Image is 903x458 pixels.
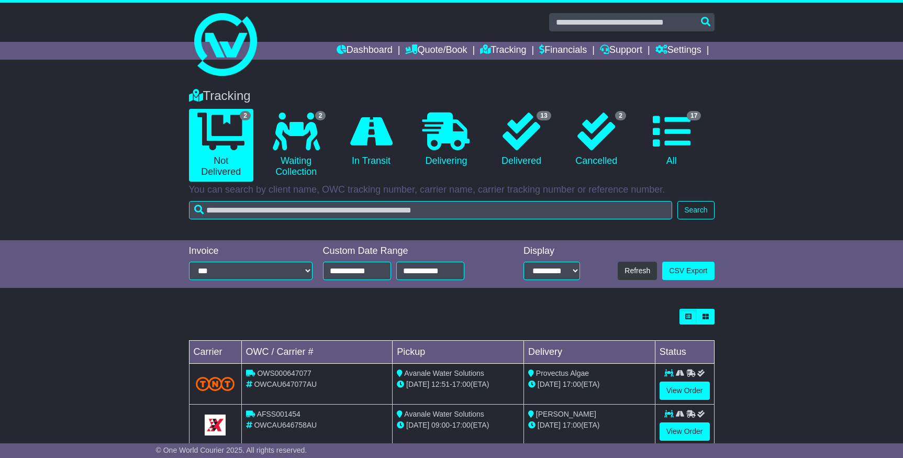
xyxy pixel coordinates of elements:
[655,341,714,364] td: Status
[240,111,251,120] span: 2
[523,341,655,364] td: Delivery
[528,379,651,390] div: (ETA)
[189,341,241,364] td: Carrier
[539,42,587,60] a: Financials
[639,109,704,171] a: 17 All
[205,415,226,435] img: GetCarrierServiceLogo
[404,369,484,377] span: Avanale Water Solutions
[523,245,580,257] div: Display
[662,262,714,280] a: CSV Export
[655,42,701,60] a: Settings
[687,111,701,120] span: 17
[406,421,429,429] span: [DATE]
[323,245,491,257] div: Custom Date Range
[431,380,450,388] span: 12:51
[489,109,553,171] a: 13 Delivered
[196,377,235,391] img: TNT_Domestic.png
[189,109,253,182] a: 2 Not Delivered
[660,422,710,441] a: View Order
[241,341,393,364] td: OWC / Carrier #
[414,109,478,171] a: Delivering
[406,380,429,388] span: [DATE]
[564,109,629,171] a: 2 Cancelled
[528,420,651,431] div: (ETA)
[660,382,710,400] a: View Order
[156,446,307,454] span: © One World Courier 2025. All rights reserved.
[337,42,393,60] a: Dashboard
[393,341,524,364] td: Pickup
[431,421,450,429] span: 09:00
[600,42,642,60] a: Support
[405,42,467,60] a: Quote/Book
[397,379,519,390] div: - (ETA)
[264,109,328,182] a: 2 Waiting Collection
[452,421,471,429] span: 17:00
[536,410,596,418] span: [PERSON_NAME]
[189,245,313,257] div: Invoice
[189,184,715,196] p: You can search by client name, OWC tracking number, carrier name, carrier tracking number or refe...
[257,410,300,418] span: AFSS001454
[537,111,551,120] span: 13
[254,421,317,429] span: OWCAU646758AU
[538,421,561,429] span: [DATE]
[677,201,714,219] button: Search
[452,380,471,388] span: 17:00
[480,42,526,60] a: Tracking
[254,380,317,388] span: OWCAU647077AU
[618,262,657,280] button: Refresh
[563,380,581,388] span: 17:00
[184,88,720,104] div: Tracking
[404,410,484,418] span: Avanale Water Solutions
[615,111,626,120] span: 2
[339,109,403,171] a: In Transit
[257,369,311,377] span: OWS000647077
[563,421,581,429] span: 17:00
[538,380,561,388] span: [DATE]
[315,111,326,120] span: 2
[397,420,519,431] div: - (ETA)
[536,369,589,377] span: Provectus Algae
